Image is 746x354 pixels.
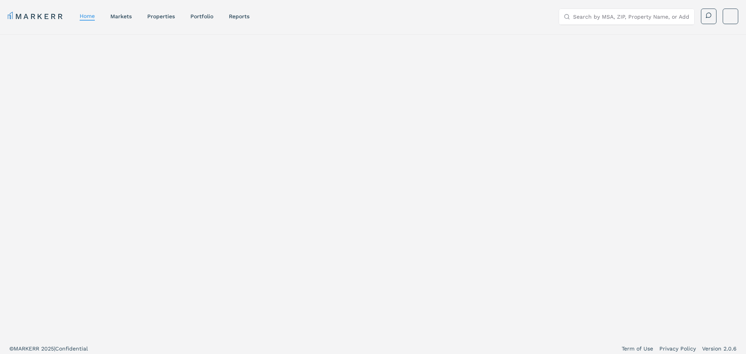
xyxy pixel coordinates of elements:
a: reports [229,13,249,19]
span: Confidential [55,345,88,352]
span: © [9,345,14,352]
a: Term of Use [622,345,653,352]
a: Version 2.0.6 [702,345,737,352]
a: home [80,13,95,19]
input: Search by MSA, ZIP, Property Name, or Address [573,9,690,24]
a: Portfolio [190,13,213,19]
span: MARKERR [14,345,41,352]
span: 2025 | [41,345,55,352]
a: markets [110,13,132,19]
a: Privacy Policy [659,345,696,352]
a: MARKERR [8,11,64,22]
a: properties [147,13,175,19]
